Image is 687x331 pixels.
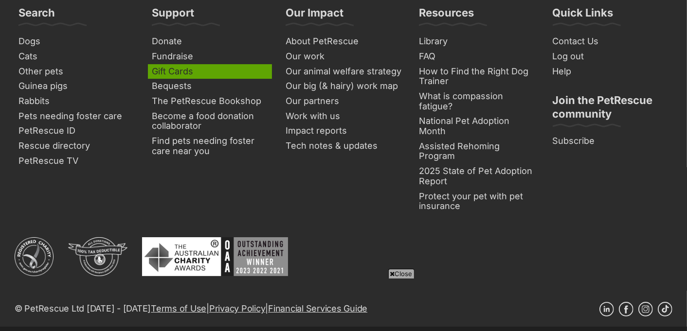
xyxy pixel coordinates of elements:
[549,134,672,149] a: Subscribe
[549,34,672,49] a: Contact Us
[282,79,405,94] a: Our big (& hairy) work map
[549,64,672,79] a: Help
[15,109,138,124] a: Pets needing foster care
[415,189,539,214] a: Protect your pet with pet insurance
[15,123,138,139] a: PetRescue ID
[282,49,405,64] a: Our work
[282,34,405,49] a: About PetRescue
[148,34,271,49] a: Donate
[388,269,415,279] span: Close
[282,139,405,154] a: Tech notes & updates
[282,123,405,139] a: Impact reports
[415,164,539,189] a: 2025 State of Pet Adoption Report
[553,6,614,25] h3: Quick Links
[415,49,539,64] a: FAQ
[152,6,194,25] h3: Support
[1,1,9,9] img: consumer-privacy-logo.png
[419,6,474,25] h3: Resources
[15,94,138,109] a: Rabbits
[15,49,138,64] a: Cats
[415,34,539,49] a: Library
[282,94,405,109] a: Our partners
[15,237,54,276] img: ACNC
[619,302,633,316] a: Facebook
[638,302,653,316] a: Instagram
[15,154,138,169] a: PetRescue TV
[658,302,672,316] a: TikTok
[286,6,343,25] h3: Our Impact
[15,139,138,154] a: Rescue directory
[166,282,521,326] iframe: Advertisement
[15,34,138,49] a: Dogs
[282,64,405,79] a: Our animal welfare strategy
[148,94,271,109] a: The PetRescue Bookshop
[549,49,672,64] a: Log out
[599,302,614,316] a: Linkedin
[148,49,271,64] a: Fundraise
[15,302,367,315] p: © PetRescue Ltd [DATE] - [DATE] | |
[463,1,471,9] img: consumer-privacy-logo.png
[148,109,271,134] a: Become a food donation collaborator
[148,64,271,79] a: Gift Cards
[282,109,405,124] a: Work with us
[15,64,138,79] a: Other pets
[151,303,206,314] a: Terms of Use
[553,93,669,126] h3: Join the PetRescue community
[68,237,127,276] img: DGR
[462,1,472,9] a: Privacy Notification
[15,79,138,94] a: Guinea pigs
[415,139,539,164] a: Assisted Rehoming Program
[148,134,271,158] a: Find pets needing foster care near you
[142,237,288,276] img: Australian Charity Awards - Outstanding Achievement Winner 2023 - 2022 - 2021
[415,89,539,114] a: What is compassion fatigue?
[462,0,471,8] img: iconc.png
[415,64,539,89] a: How to Find the Right Dog Trainer
[148,79,271,94] a: Bequests
[415,114,539,139] a: National Pet Adoption Month
[18,6,55,25] h3: Search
